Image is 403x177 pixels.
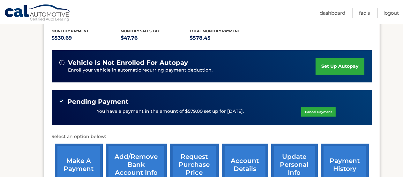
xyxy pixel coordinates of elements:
[59,60,64,65] img: alert-white.svg
[121,29,160,33] span: Monthly sales Tax
[359,8,370,18] a: FAQ's
[68,59,188,67] span: vehicle is not enrolled for autopay
[68,98,129,106] span: Pending Payment
[52,34,121,42] p: $530.69
[97,108,244,115] p: You have a payment in the amount of $579.00 set up for [DATE].
[121,34,190,42] p: $47.76
[384,8,399,18] a: Logout
[301,107,336,117] a: Cancel Payment
[52,29,89,33] span: Monthly Payment
[68,67,316,74] p: Enroll your vehicle in automatic recurring payment deduction.
[52,133,372,141] p: Select an option below:
[190,34,259,42] p: $578.45
[4,4,71,23] a: Cal Automotive
[316,58,364,75] a: set up autopay
[320,8,345,18] a: Dashboard
[59,99,64,104] img: check-green.svg
[190,29,240,33] span: Total Monthly Payment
